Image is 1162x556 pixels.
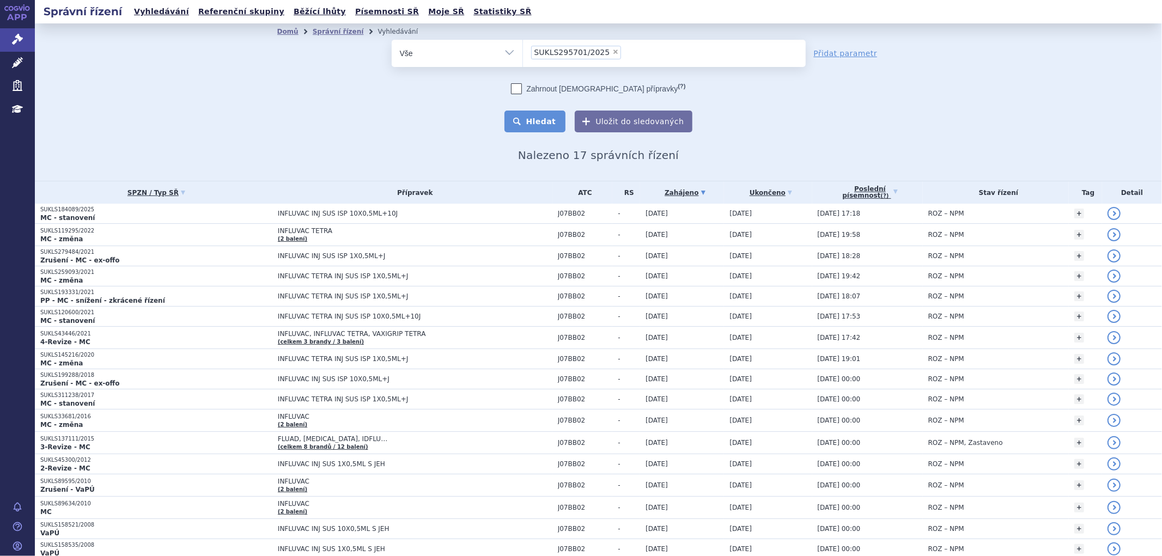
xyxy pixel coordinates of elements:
[272,181,552,204] th: Přípravek
[558,355,613,363] span: J07BB02
[618,375,640,383] span: -
[425,4,467,19] a: Moje SŘ
[818,292,861,300] span: [DATE] 18:07
[40,500,272,508] p: SUKLS89634/2010
[504,111,566,132] button: Hledat
[646,439,668,447] span: [DATE]
[729,525,752,533] span: [DATE]
[313,28,364,35] a: Správní řízení
[818,504,861,511] span: [DATE] 00:00
[558,272,613,280] span: J07BB02
[729,460,752,468] span: [DATE]
[40,456,272,464] p: SUKLS45300/2012
[278,236,307,242] a: (2 balení)
[40,351,272,359] p: SUKLS145216/2020
[40,541,272,549] p: SUKLS158535/2008
[729,231,752,239] span: [DATE]
[278,292,550,300] span: INFLUVAC TETRA INJ SUS ISP 1X0,5ML+J
[278,444,368,450] a: (celkem 8 brandů / 12 balení)
[646,545,668,553] span: [DATE]
[558,545,613,553] span: J07BB02
[646,504,668,511] span: [DATE]
[1108,331,1121,344] a: detail
[1108,352,1121,365] a: detail
[1108,207,1121,220] a: detail
[818,181,923,204] a: Poslednípísemnost(?)
[729,545,752,553] span: [DATE]
[278,525,550,533] span: INFLUVAC INJ SUS 10X0,5ML S JEH
[278,210,550,217] span: INFLUVAC INJ SUS ISP 10X0,5ML+10J
[40,508,52,516] strong: MC
[624,45,630,59] input: SUKLS295701/2025
[729,185,812,200] a: Ukončeno
[290,4,349,19] a: Běžící lhůty
[470,4,534,19] a: Statistiky SŘ
[618,252,640,260] span: -
[618,313,640,320] span: -
[646,313,668,320] span: [DATE]
[818,481,861,489] span: [DATE] 00:00
[558,375,613,383] span: J07BB02
[612,48,619,55] span: ×
[928,334,964,341] span: ROZ – NPM
[40,443,90,451] strong: 3-Revize - MC
[646,252,668,260] span: [DATE]
[35,4,131,19] h2: Správní řízení
[818,252,861,260] span: [DATE] 18:28
[40,330,272,338] p: SUKLS43446/2021
[1069,181,1102,204] th: Tag
[646,525,668,533] span: [DATE]
[818,334,861,341] span: [DATE] 17:42
[1074,251,1084,261] a: +
[40,317,95,325] strong: MC - stanovení
[40,400,95,407] strong: MC - stanovení
[40,392,272,399] p: SUKLS311238/2017
[646,334,668,341] span: [DATE]
[558,334,613,341] span: J07BB02
[729,292,752,300] span: [DATE]
[928,504,964,511] span: ROZ – NPM
[278,486,307,492] a: (2 balení)
[40,435,272,443] p: SUKLS137111/2015
[1074,416,1084,425] a: +
[818,460,861,468] span: [DATE] 00:00
[278,509,307,515] a: (2 balení)
[928,439,1003,447] span: ROZ – NPM, Zastaveno
[575,111,692,132] button: Uložit do sledovaných
[729,439,752,447] span: [DATE]
[378,23,432,40] li: Vyhledávání
[40,478,272,485] p: SUKLS89595/2010
[618,355,640,363] span: -
[729,313,752,320] span: [DATE]
[1074,271,1084,281] a: +
[40,277,83,284] strong: MC - změna
[558,460,613,468] span: J07BB02
[1108,228,1121,241] a: detail
[40,486,95,493] strong: Zrušení - VaPÚ
[1108,501,1121,514] a: detail
[40,206,272,213] p: SUKLS184089/2025
[818,313,861,320] span: [DATE] 17:53
[40,380,120,387] strong: Zrušení - MC - ex-offo
[618,481,640,489] span: -
[278,500,550,508] span: INFLUVAC
[818,439,861,447] span: [DATE] 00:00
[277,28,299,35] a: Domů
[40,371,272,379] p: SUKLS199288/2018
[1108,522,1121,535] a: detail
[278,339,364,345] a: (celkem 3 brandy / 3 balení)
[646,185,724,200] a: Zahájeno
[1074,354,1084,364] a: +
[814,48,878,59] a: Přidat parametr
[40,359,83,367] strong: MC - změna
[558,439,613,447] span: J07BB02
[678,83,685,90] abbr: (?)
[40,235,83,243] strong: MC - změna
[1074,333,1084,343] a: +
[1108,414,1121,427] a: detail
[928,355,964,363] span: ROZ – NPM
[278,413,550,420] span: INFLUVAC
[558,231,613,239] span: J07BB02
[928,545,964,553] span: ROZ – NPM
[278,330,550,338] span: INFLUVAC, INFLUVAC TETRA, VAXIGRIP TETRA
